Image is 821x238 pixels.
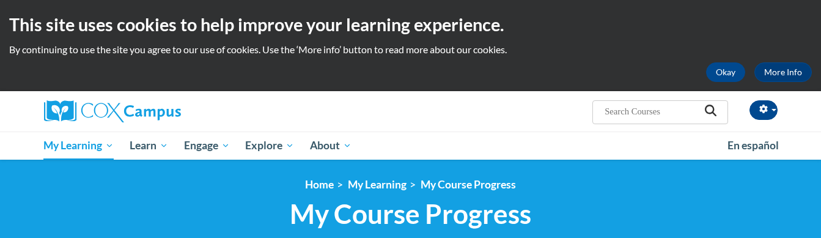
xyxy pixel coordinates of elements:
a: Cox Campus [44,100,276,122]
span: Explore [245,138,294,153]
a: My Learning [36,132,122,160]
span: My Course Progress [290,198,531,230]
span: Engage [184,138,230,153]
a: Learn [122,132,176,160]
a: Engage [176,132,238,160]
input: Search Courses [603,104,701,119]
a: My Course Progress [421,178,516,191]
span: En español [727,139,779,152]
span: About [310,138,352,153]
button: Account Settings [749,100,778,120]
span: My Learning [43,138,114,153]
p: By continuing to use the site you agree to our use of cookies. Use the ‘More info’ button to read... [9,43,812,56]
a: Explore [237,132,302,160]
a: More Info [754,62,812,82]
div: Main menu [26,132,796,160]
a: En español [720,133,787,158]
a: My Learning [348,178,407,191]
a: Home [305,178,334,191]
h2: This site uses cookies to help improve your learning experience. [9,12,812,37]
img: Cox Campus [44,100,181,122]
a: About [302,132,359,160]
span: Learn [130,138,168,153]
button: Search [701,104,720,120]
button: Okay [706,62,745,82]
